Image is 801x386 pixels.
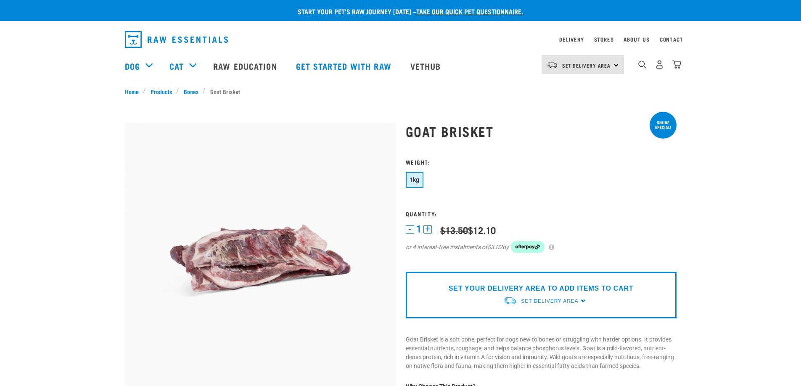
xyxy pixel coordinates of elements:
[521,298,578,304] span: Set Delivery Area
[118,28,683,51] nav: dropdown navigation
[406,335,677,370] p: Goat Brisket is a soft bone, perfect for dogs new to bones or struggling with harder options. It ...
[125,31,228,48] img: Raw Essentials Logo
[406,172,423,188] button: 1kg
[449,284,633,294] p: SET YOUR DELIVERY AREA TO ADD ITEMS TO CART
[288,49,402,83] a: Get started with Raw
[440,227,468,232] strike: $13.50
[125,87,677,96] nav: breadcrumbs
[660,38,683,41] a: Contact
[487,243,502,252] span: $3.02
[547,61,558,68] img: van-moving.png
[511,241,545,253] img: Afterpay
[406,241,677,253] div: or 4 interest-free instalments of by
[406,159,677,165] h3: Weight:
[179,87,203,96] a: Bones
[410,176,420,183] span: 1kg
[638,60,646,68] img: home-icon-1@2x.png
[562,64,611,67] span: Set Delivery Area
[406,225,414,234] button: -
[406,123,677,139] h1: Goat Brisket
[503,296,517,305] img: van-moving.png
[423,225,432,234] button: +
[205,49,287,83] a: Raw Education
[416,9,523,13] a: take our quick pet questionnaire.
[125,60,140,72] a: Dog
[402,49,452,83] a: Vethub
[672,60,681,69] img: home-icon@2x.png
[406,210,677,217] h3: Quantity:
[559,38,584,41] a: Delivery
[624,38,649,41] a: About Us
[125,87,143,96] a: Home
[146,87,176,96] a: Products
[594,38,614,41] a: Stores
[655,60,664,69] img: user.png
[440,225,496,235] div: $12.10
[416,225,421,234] span: 1
[169,60,184,72] a: Cat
